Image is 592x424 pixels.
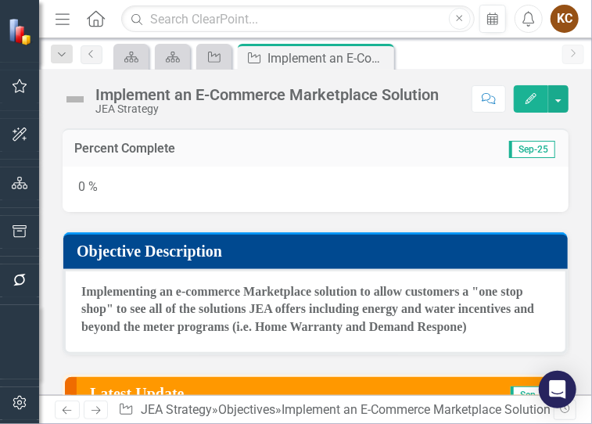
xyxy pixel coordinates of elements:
[90,385,401,402] h3: Latest Update
[267,49,390,68] div: Implement an E-Commerce Marketplace Solution
[121,5,474,33] input: Search ClearPoint...
[539,371,576,408] div: Open Intercom Messenger
[141,402,212,417] a: JEA Strategy
[63,167,569,212] div: 0 %
[81,285,534,334] strong: Implementing an e-commerce Marketplace solution to allow customers a "one stop shop" to see all o...
[511,386,557,404] span: Sep-25
[218,402,275,417] a: Objectives
[95,86,439,103] div: Implement an E-Commerce Marketplace Solution
[551,5,579,33] button: KC
[118,401,553,419] div: » »
[8,18,35,45] img: ClearPoint Strategy
[95,103,439,115] div: JEA Strategy
[77,243,560,260] h3: Objective Description
[63,87,88,112] img: Not Defined
[74,142,402,156] h3: Percent Complete
[509,141,555,158] span: Sep-25
[282,402,551,417] div: Implement an E-Commerce Marketplace Solution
